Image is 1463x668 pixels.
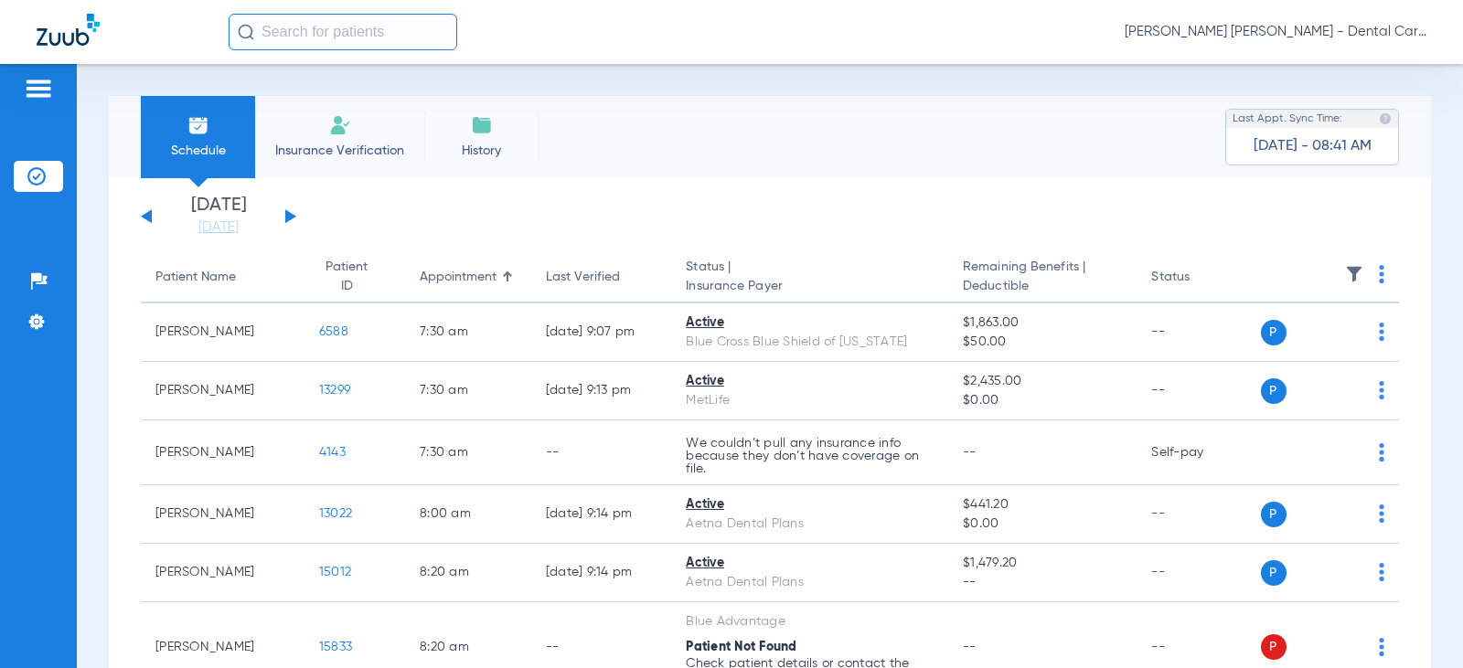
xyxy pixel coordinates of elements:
[438,142,525,160] span: History
[671,252,948,303] th: Status |
[1379,638,1384,656] img: group-dot-blue.svg
[1379,112,1392,125] img: last sync help info
[164,196,273,237] li: [DATE]
[686,333,934,352] div: Blue Cross Blue Shield of [US_STATE]
[963,495,1122,514] span: $441.20
[471,114,493,136] img: History
[1261,634,1287,660] span: P
[963,277,1122,296] span: Deductible
[546,268,657,287] div: Last Verified
[229,14,457,50] input: Search for patients
[1379,443,1384,461] img: group-dot-blue.svg
[155,142,241,160] span: Schedule
[531,303,672,362] td: [DATE] 9:07 PM
[238,24,254,40] img: Search Icon
[420,268,497,287] div: Appointment
[1379,563,1384,581] img: group-dot-blue.svg
[141,544,304,602] td: [PERSON_NAME]
[319,641,352,653] span: 15833
[1137,485,1260,544] td: --
[24,78,53,100] img: hamburger-icon
[546,268,620,287] div: Last Verified
[1379,381,1384,399] img: group-dot-blue.svg
[1137,362,1260,420] td: --
[963,333,1122,352] span: $50.00
[963,554,1122,573] span: $1,479.20
[963,391,1122,410] span: $0.00
[948,252,1137,303] th: Remaining Benefits |
[405,420,531,485] td: 7:30 AM
[963,372,1122,391] span: $2,435.00
[319,507,352,520] span: 13022
[405,485,531,544] td: 8:00 AM
[531,485,672,544] td: [DATE] 9:14 PM
[686,277,934,296] span: Insurance Payer
[686,391,934,410] div: MetLife
[686,437,934,475] p: We couldn’t pull any insurance info because they don’t have coverage on file.
[963,573,1122,592] span: --
[269,142,411,160] span: Insurance Verification
[1261,560,1287,586] span: P
[1261,502,1287,527] span: P
[329,114,351,136] img: Manual Insurance Verification
[141,362,304,420] td: [PERSON_NAME]
[405,303,531,362] td: 7:30 AM
[141,420,304,485] td: [PERSON_NAME]
[1261,320,1287,345] span: P
[319,258,390,296] div: Patient ID
[1261,378,1287,404] span: P
[319,566,351,578] span: 15012
[155,268,236,287] div: Patient Name
[963,641,977,653] span: --
[420,268,517,287] div: Appointment
[686,313,934,333] div: Active
[164,218,273,237] a: [DATE]
[1137,252,1260,303] th: Status
[686,612,934,631] div: Blue Advantage
[686,641,796,653] span: Patient Not Found
[963,446,977,459] span: --
[686,495,934,514] div: Active
[405,362,531,420] td: 7:30 AM
[1254,137,1372,155] span: [DATE] - 08:41 AM
[686,554,934,573] div: Active
[319,325,348,338] span: 6588
[1137,303,1260,362] td: --
[1379,504,1384,523] img: group-dot-blue.svg
[963,313,1122,333] span: $1,863.00
[686,514,934,534] div: Aetna Dental Plans
[1379,265,1384,283] img: group-dot-blue.svg
[141,485,304,544] td: [PERSON_NAME]
[1125,23,1426,41] span: [PERSON_NAME] [PERSON_NAME] - Dental Care of [PERSON_NAME]
[1137,420,1260,485] td: Self-pay
[155,268,290,287] div: Patient Name
[531,362,672,420] td: [DATE] 9:13 PM
[1345,265,1363,283] img: filter.svg
[1137,544,1260,602] td: --
[319,258,374,296] div: Patient ID
[187,114,209,136] img: Schedule
[405,544,531,602] td: 8:20 AM
[141,303,304,362] td: [PERSON_NAME]
[319,384,350,397] span: 13299
[1233,110,1342,128] span: Last Appt. Sync Time:
[531,544,672,602] td: [DATE] 9:14 PM
[1379,323,1384,341] img: group-dot-blue.svg
[531,420,672,485] td: --
[963,514,1122,534] span: $0.00
[686,573,934,592] div: Aetna Dental Plans
[686,372,934,391] div: Active
[37,14,100,46] img: Zuub Logo
[319,446,346,459] span: 4143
